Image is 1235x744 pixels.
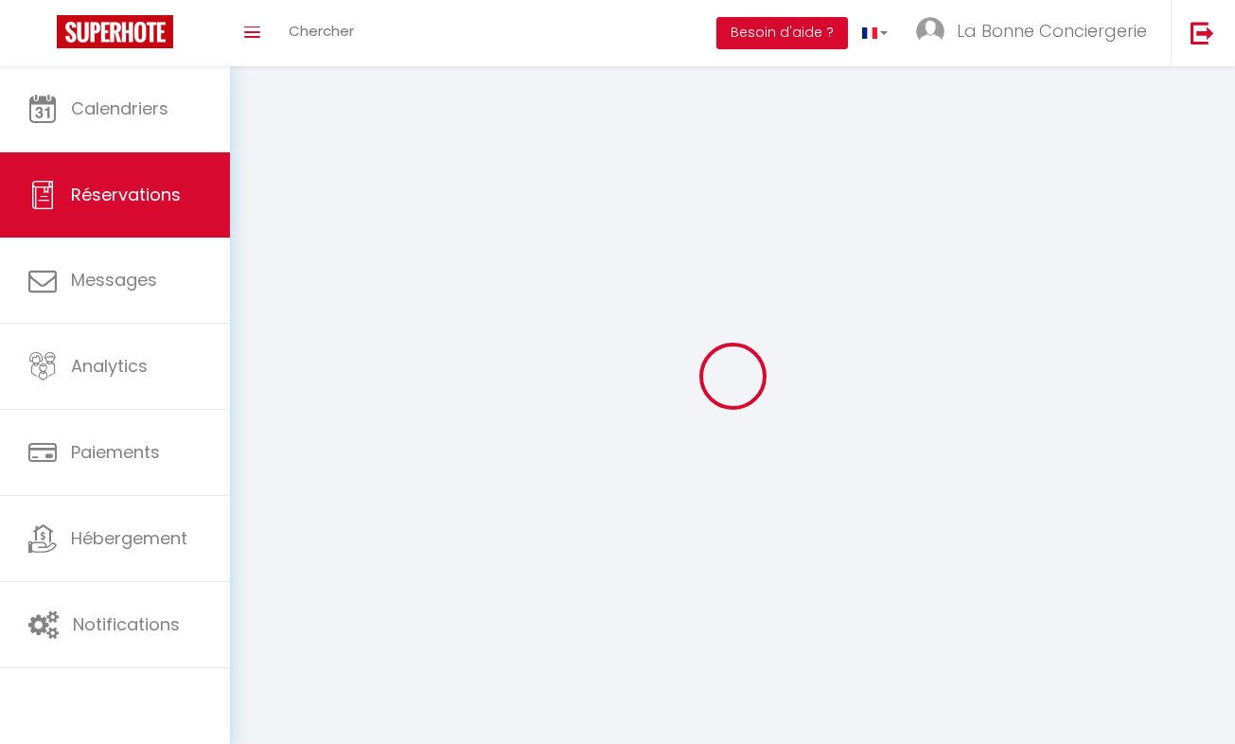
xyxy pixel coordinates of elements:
[71,268,157,292] span: Messages
[957,19,1147,43] span: La Bonne Conciergerie
[289,21,354,41] span: Chercher
[71,440,160,464] span: Paiements
[15,8,72,64] button: Ouvrir le widget de chat LiveChat
[1191,21,1214,44] img: logout
[57,15,173,48] img: Super Booking
[916,17,944,45] img: ...
[71,526,187,550] span: Hébergement
[71,354,148,378] span: Analytics
[716,17,848,49] button: Besoin d'aide ?
[71,97,168,120] span: Calendriers
[73,612,180,636] span: Notifications
[71,183,181,206] span: Réservations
